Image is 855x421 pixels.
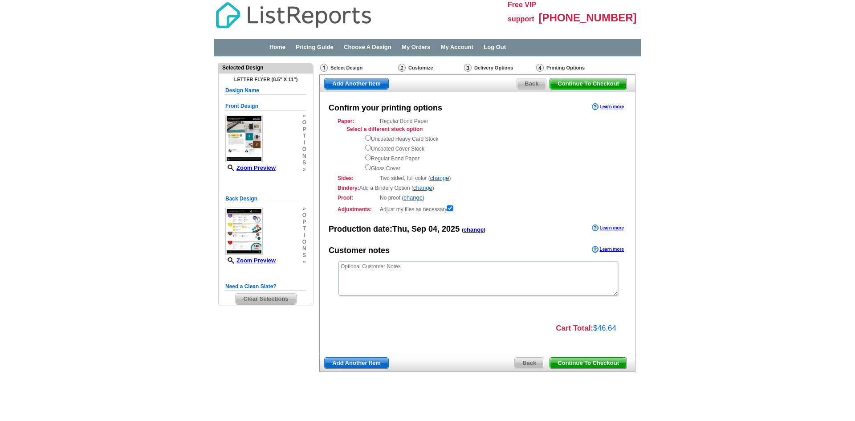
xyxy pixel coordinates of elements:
span: [PHONE_NUMBER] [539,12,637,24]
h5: Back Design [225,195,306,203]
a: Add Another Item [324,357,389,369]
div: Printing Options [535,63,613,74]
span: 04, [428,225,440,233]
div: Adjust my files as necessary [338,204,617,213]
div: Two sided, full color ( ) [338,174,617,182]
a: Add Another Item [324,78,389,90]
h4: Letter Flyer (8.5" x 11") [225,77,306,82]
span: i [302,139,306,146]
strong: Cart Total: [556,324,593,332]
span: t [302,225,306,232]
img: Customize [398,64,406,72]
div: Uncoated Heavy Card Stock Uncoated Cover Stock Regular Bond Paper Gloss Cover [365,133,617,172]
span: o [302,212,306,219]
a: Home [269,44,285,50]
span: s [302,159,306,166]
span: $46.64 [593,324,616,332]
span: Thu, [392,225,409,233]
a: Back [514,357,544,369]
img: Printing Options & Summary [536,64,544,72]
img: Select Design [320,64,328,72]
span: o [302,239,306,245]
span: n [302,245,306,252]
strong: Select a different stock option [346,126,423,132]
span: Add Another Item [325,78,388,89]
div: Add a Bindery Option ( ) [338,184,617,192]
h5: Design Name [225,86,306,95]
span: Back [515,358,544,368]
div: Regular Bond Paper [338,117,617,172]
span: Continue To Checkout [550,358,627,368]
a: Log Out [484,44,506,50]
strong: Proof: [338,194,377,202]
span: » [302,166,306,173]
div: Select Design [319,63,397,74]
span: o [302,146,306,153]
a: change [413,184,432,191]
img: small-thumb.jpg [225,208,263,255]
a: Zoom Preview [225,164,276,171]
strong: Sides: [338,174,377,182]
img: small-thumb.jpg [225,115,263,162]
span: » [302,113,306,119]
strong: Bindery: [338,185,359,191]
div: Customize [397,63,463,72]
div: Production date: [329,224,485,235]
span: p [302,126,306,133]
span: » [302,259,306,266]
a: Pricing Guide [296,44,334,50]
strong: Paper: [338,117,377,125]
div: Customer notes [329,245,390,257]
a: change [430,175,449,181]
div: Delivery Options [463,63,535,74]
a: change [464,226,484,233]
span: Sep [411,225,426,233]
span: ( ) [462,227,485,233]
h5: Front Design [225,102,306,110]
div: No proof ( ) [338,194,617,202]
a: Zoom Preview [225,257,276,264]
a: Back [517,78,546,90]
span: Continue To Checkout [550,78,627,89]
span: t [302,133,306,139]
span: Clear Selections [236,294,296,304]
span: n [302,153,306,159]
span: s [302,252,306,259]
a: Learn more [592,103,624,110]
span: i [302,232,306,239]
span: Add Another Item [325,358,388,368]
span: Free VIP support [508,1,536,23]
span: o [302,119,306,126]
strong: Adjustments: [338,205,377,213]
span: » [302,205,306,212]
a: Choose A Design [344,44,391,50]
a: My Orders [402,44,430,50]
span: Back [517,78,546,89]
a: change [403,194,423,201]
h5: Need a Clean Slate? [225,282,306,291]
div: Confirm your printing options [329,102,442,114]
span: p [302,219,306,225]
a: Learn more [592,225,624,232]
span: 2025 [442,225,460,233]
a: My Account [441,44,473,50]
a: Learn more [592,246,624,253]
div: Selected Design [219,64,313,72]
img: Delivery Options [464,64,472,72]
